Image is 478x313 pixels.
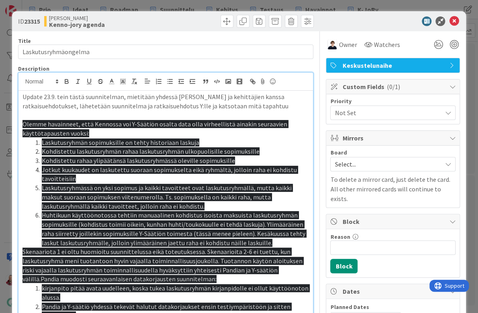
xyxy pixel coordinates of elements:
span: kirjanpito pitää avata uudelleen, koska tukea laskutusryhmän kirjanpidolle ei ollut käyttöönoton ... [42,284,310,301]
p: To delete a mirror card, just delete the card. All other mirrored cards will continue to exists. [330,175,456,203]
b: Kenno-jory agenda [49,21,105,28]
p: Update 23.9. tein tästä suunnitelman, mietitään yhdessä [PERSON_NAME] ja kehittäjien kanssa ratka... [22,92,309,110]
span: Laskutusryhmän sopimuksille on tehty historiaan laskuja [42,138,199,146]
span: Description [18,65,49,72]
label: Title [18,37,31,45]
span: Jotkut kuukaudet on laskutettu suoraan sopimukselta eikä ryhmältä, jolloin raha ei kohdistu tavoi... [42,166,298,183]
span: Dates [342,287,445,296]
span: Block [342,217,445,226]
span: Planned Dates [330,303,456,311]
span: Kohdistettu rahaa ylipäätänsä laskutusryhmässä oleville sopimuksille [42,156,235,165]
span: Mirrors [342,133,445,143]
input: type card name here... [18,45,314,59]
span: Laskutusryhmässä on yksi sopimus ja kaikki tavoitteet ovat laskutusryhmällä, mutta kaikki maksut ... [42,184,293,210]
span: ( 0/1 ) [386,83,400,91]
img: MT [327,40,337,49]
label: Reason [330,233,350,240]
span: Not Set [335,107,437,118]
span: Owner [339,40,357,49]
span: Support [15,1,35,11]
span: Skenaariota 1 ei oltu huomioitu suunnittelussa eikä toteutuksessa. Skenaarioita 2-6 ei tuettu, ku... [22,248,304,283]
span: Select... [335,159,437,170]
span: ID [18,16,40,26]
button: Block [330,259,357,273]
span: Watchers [374,40,400,49]
span: Custom Fields [342,82,445,91]
div: Priority [330,98,456,104]
span: Olemme havainneet, että Kennossa voi Y-Säätiön osalta data olla virheellistä ainakin seuraavien k... [22,120,288,137]
span: Huhtikuun käyttöönotossa tehtiin manuaalinen kohdistus isoista maksuista laskutusryhmän sopimuksi... [42,211,306,246]
span: Board [330,150,347,155]
span: Kohdistettu laskutusryhmän rahaa laskutusryhmän ulkopuolisille sopimuksille [42,147,259,155]
b: 23315 [24,17,40,25]
span: Keskustelunaihe [342,61,445,70]
span: [PERSON_NAME] [49,15,105,21]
